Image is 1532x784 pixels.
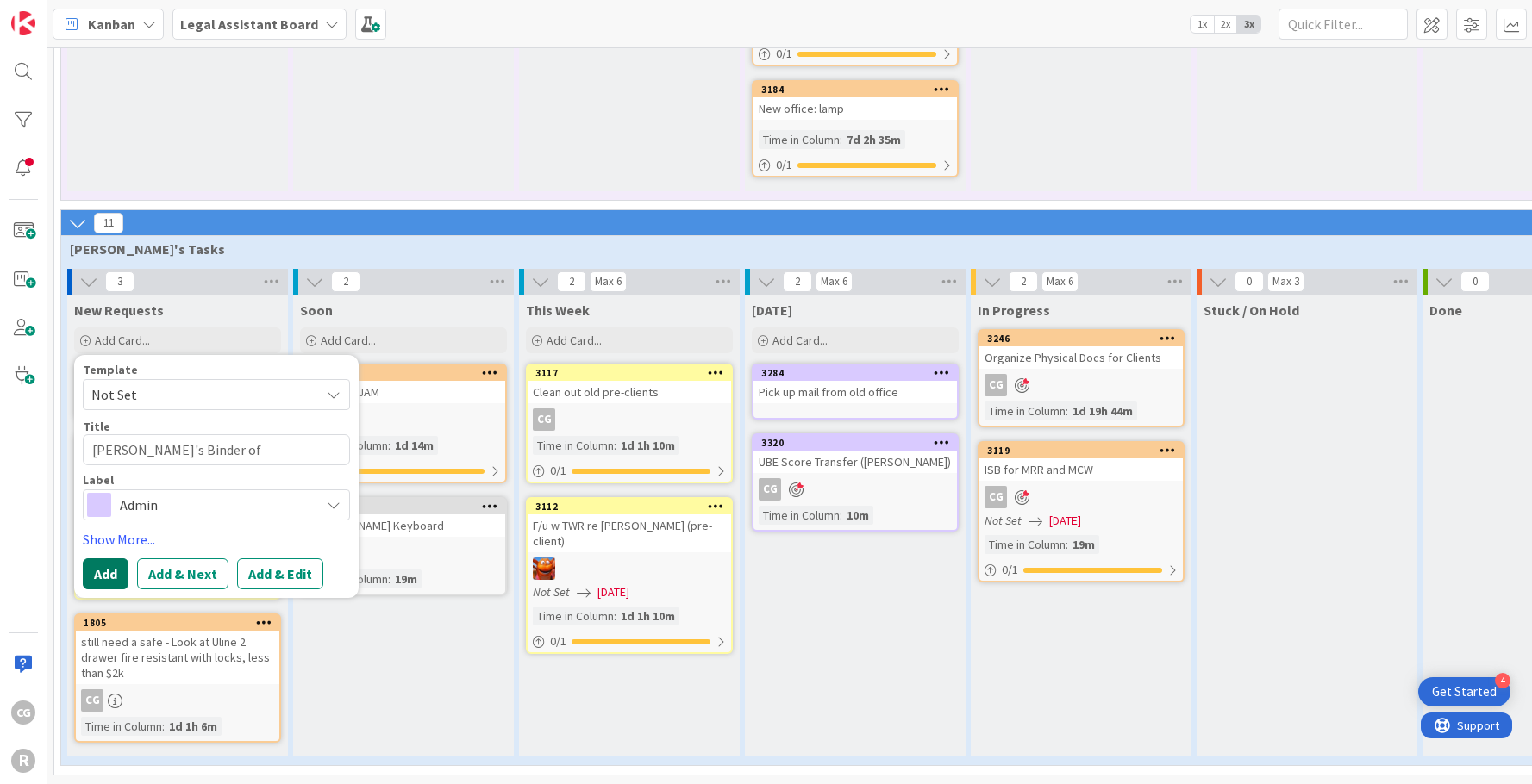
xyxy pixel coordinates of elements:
div: 3184New office: lamp [753,82,957,120]
div: 3320 [753,435,957,451]
div: 0/1 [528,460,731,482]
div: 3246 [979,331,1183,346]
div: KA [528,557,731,580]
div: CG [302,542,505,564]
span: New Requests [74,302,164,319]
span: Done [1429,302,1462,319]
span: 11 [94,213,123,233]
div: 3284Pick up mail from old office [753,365,957,403]
div: CG [985,486,1007,508]
span: Support [36,3,78,23]
div: 3245[PERSON_NAME] Keyboard [302,499,505,537]
div: 4 [1495,673,1510,688]
span: 1x [1191,16,1214,33]
span: 2 [783,271,812,292]
span: Not Set [91,383,307,406]
div: Time in Column [985,535,1066,554]
div: 3184 [753,82,957,97]
span: Template [83,364,138,376]
span: : [614,436,616,455]
img: KA [533,557,555,580]
div: 1d 1h 10m [616,436,679,455]
div: WSBA for JAM [302,381,505,403]
span: 0 [1460,271,1490,292]
i: Not Set [985,513,1022,528]
div: CG [979,374,1183,396]
div: 3246 [987,333,1183,345]
span: : [1066,535,1068,554]
span: 2 [557,271,586,292]
div: 19m [1068,535,1099,554]
div: UBE Score Transfer ([PERSON_NAME]) [753,451,957,473]
span: Kanban [88,14,135,34]
div: 10m [842,506,873,525]
span: This Week [526,302,590,319]
div: 3112 [528,499,731,514]
div: 3284 [753,365,957,381]
span: 3 [105,271,134,292]
span: [DATE] [597,583,629,601]
div: Time in Column [81,717,162,736]
div: Pick up mail from old office [753,381,957,403]
div: 3119 [987,445,1183,457]
span: Admin [120,493,311,517]
div: 3320UBE Score Transfer ([PERSON_NAME]) [753,435,957,473]
div: 1d 19h 44m [1068,401,1137,420]
div: Max 6 [1047,277,1073,286]
div: CG [81,689,103,712]
div: Time in Column [759,506,840,525]
div: 3184 [761,84,957,96]
span: Add Card... [772,333,828,348]
div: 0/1 [753,154,957,176]
div: CG [985,374,1007,396]
div: 0/1 [302,460,505,482]
span: : [162,717,165,736]
div: 19m [391,569,422,588]
div: CG [302,408,505,431]
textarea: [PERSON_NAME]'s Binder of Presentations [83,434,350,465]
button: Add [83,558,128,589]
div: Time in Column [533,436,614,455]
button: Add & Next [137,558,228,589]
img: Visit kanbanzone.com [11,11,35,35]
div: 0/1 [979,559,1183,581]
div: Max 6 [821,277,847,286]
div: Time in Column [985,401,1066,420]
div: [PERSON_NAME] Keyboard [302,514,505,537]
span: : [840,506,842,525]
div: 0/1 [753,43,957,65]
span: 0 [1235,271,1264,292]
input: Quick Filter... [1279,9,1408,40]
div: F/u w TWR re [PERSON_NAME] (pre-client) [528,514,731,552]
div: 1805still need a safe - Look at Uline 2 drawer fire resistant with locks, less than $2k [76,615,279,684]
span: Today [752,302,792,319]
div: CG [11,700,35,725]
div: still need a safe - Look at Uline 2 drawer fire resistant with locks, less than $2k [76,631,279,684]
div: 3112F/u w TWR re [PERSON_NAME] (pre-client) [528,499,731,552]
div: 1805 [84,617,279,629]
span: 0 / 1 [776,45,792,63]
div: CG [533,408,555,431]
div: R [11,749,35,773]
div: CG [979,486,1183,508]
span: : [614,607,616,625]
span: 0 / 1 [1002,561,1018,579]
span: Label [83,474,114,486]
div: Max 6 [595,277,622,286]
div: 3117 [535,367,731,379]
label: Title [83,419,110,434]
span: [DATE] [1049,512,1081,530]
span: : [1066,401,1068,420]
div: CG [76,689,279,712]
div: 7d 2h 35m [842,130,905,149]
div: Max 3 [1272,277,1299,286]
i: Not Set [533,584,570,600]
div: 3194WSBA for JAM [302,365,505,403]
b: Legal Assistant Board [180,16,318,33]
div: Time in Column [759,130,840,149]
span: 0 / 1 [550,462,566,480]
div: New office: lamp [753,97,957,120]
div: 3119ISB for MRR and MCW [979,443,1183,481]
div: 0/1 [528,631,731,652]
span: 0 / 1 [550,632,566,650]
